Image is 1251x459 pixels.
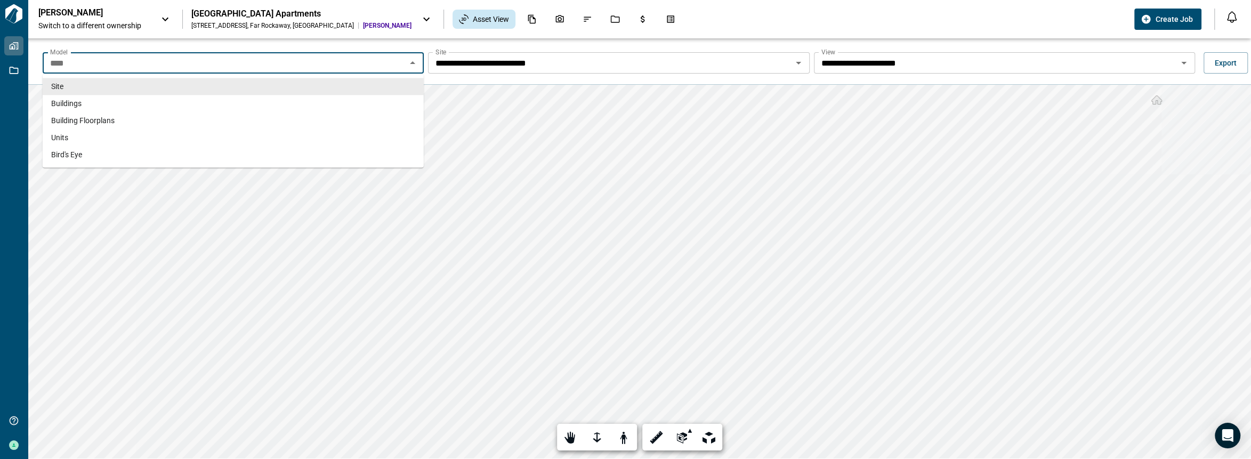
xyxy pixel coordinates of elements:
[1215,58,1237,68] span: Export
[1156,14,1193,25] span: Create Job
[1215,423,1240,448] div: Open Intercom Messenger
[51,149,82,160] span: Bird's Eye
[51,132,68,143] span: Units
[1134,9,1201,30] button: Create Job
[191,21,354,30] div: [STREET_ADDRESS] , Far Rockaway , [GEOGRAPHIC_DATA]
[435,47,446,57] label: Site
[191,9,411,19] div: [GEOGRAPHIC_DATA] Apartments
[405,55,420,70] button: Close
[1176,55,1191,70] button: Open
[1204,52,1248,74] button: Export
[1223,9,1240,26] button: Open notification feed
[51,81,63,92] span: Site
[38,20,150,31] span: Switch to a different ownership
[632,10,654,28] div: Budgets
[576,10,599,28] div: Issues & Info
[51,115,115,126] span: Building Floorplans
[50,47,68,57] label: Model
[548,10,571,28] div: Photos
[453,10,515,29] div: Asset View
[604,10,626,28] div: Jobs
[521,10,543,28] div: Documents
[791,55,806,70] button: Open
[659,10,682,28] div: Takeoff Center
[363,21,411,30] span: [PERSON_NAME]
[473,14,509,25] span: Asset View
[38,7,134,18] p: [PERSON_NAME]
[51,98,82,109] span: Buildings
[821,47,835,57] label: View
